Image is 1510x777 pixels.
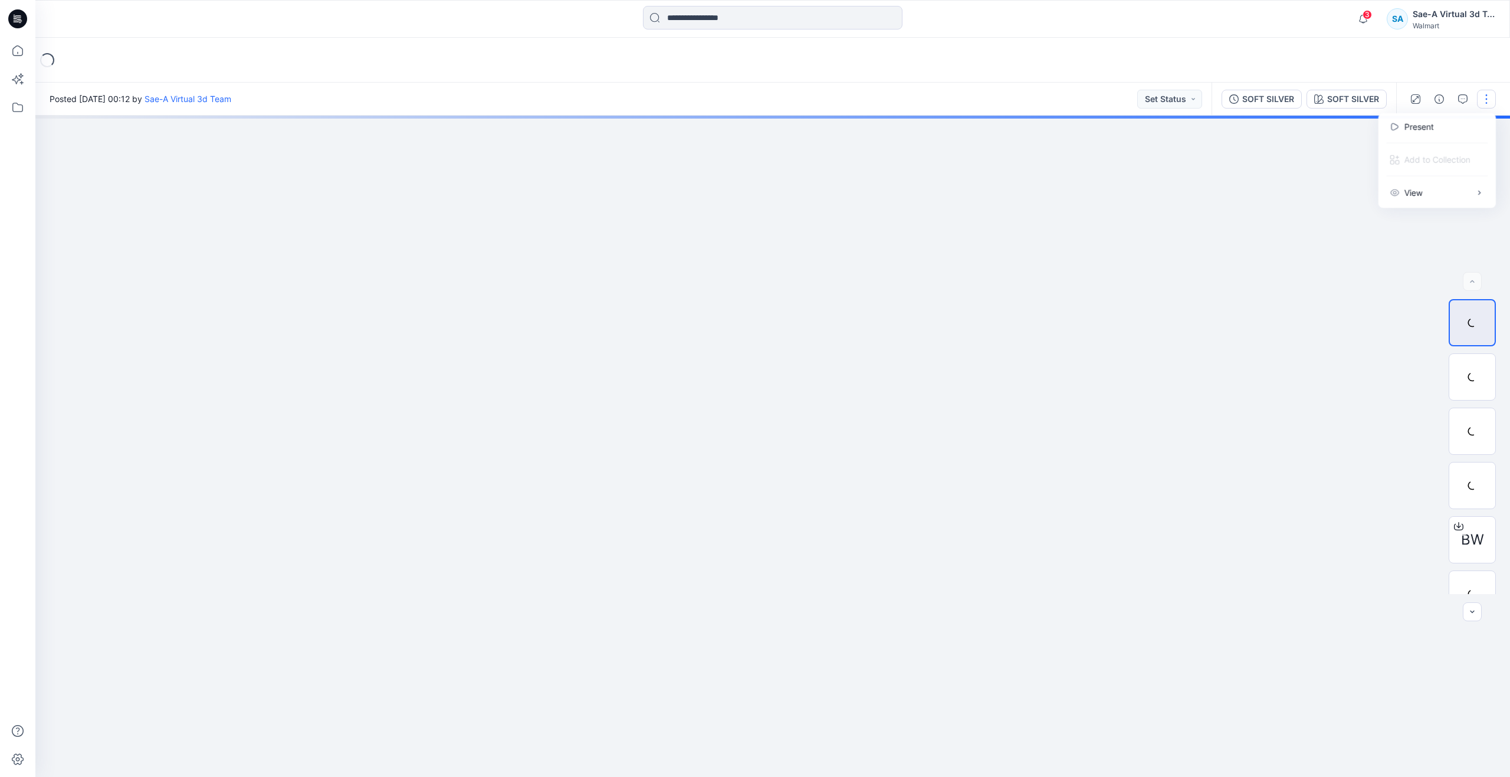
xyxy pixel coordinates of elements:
[1430,90,1449,109] button: Details
[1242,93,1294,106] div: SOFT SILVER
[1413,7,1495,21] div: Sae-A Virtual 3d Team
[1222,90,1302,109] button: SOFT SILVER
[1404,186,1423,199] p: View
[1387,8,1408,29] div: SA
[1404,120,1434,133] a: Present
[145,94,231,104] a: Sae-A Virtual 3d Team
[50,93,231,105] span: Posted [DATE] 00:12 by
[1327,93,1379,106] div: SOFT SILVER
[1461,529,1484,550] span: BW
[1307,90,1387,109] button: SOFT SILVER
[1413,21,1495,30] div: Walmart
[1363,10,1372,19] span: 3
